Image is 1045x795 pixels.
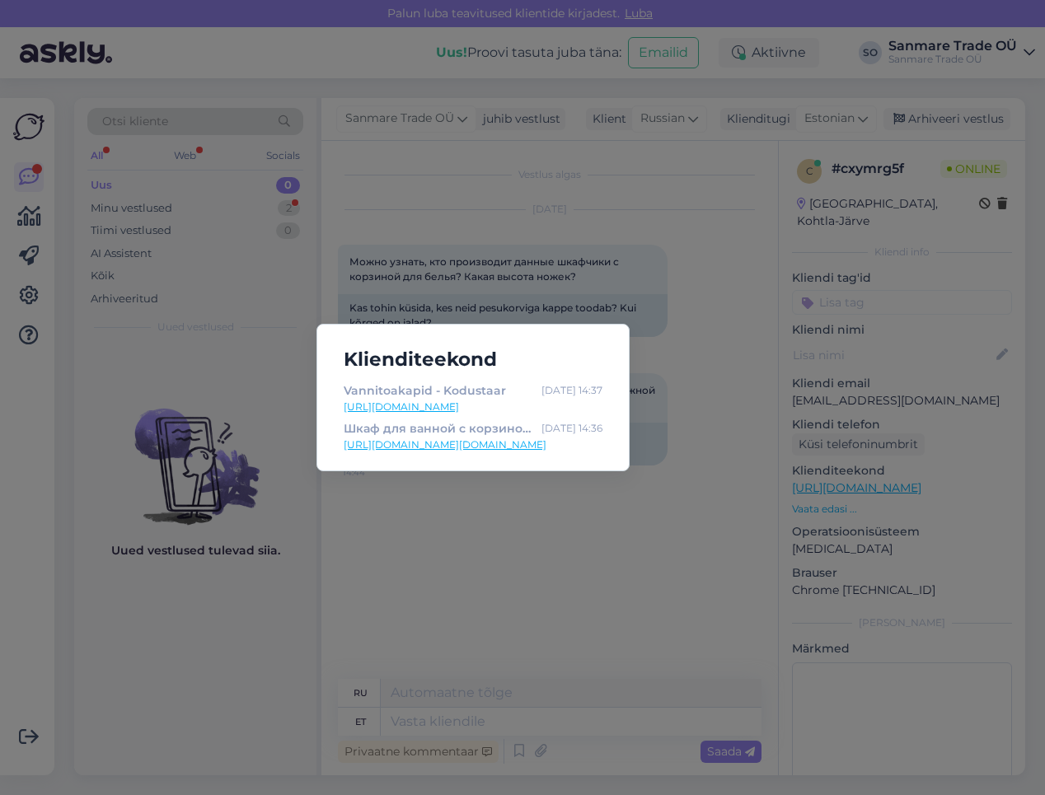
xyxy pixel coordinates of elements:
div: [DATE] 14:36 [541,419,602,437]
h5: Klienditeekond [330,344,616,375]
a: [URL][DOMAIN_NAME][DOMAIN_NAME] [344,437,602,452]
div: Vannitoakapid - Kodustaar [344,381,506,400]
div: Шкаф для ванной с корзиной для белья 40х38х90 см - Kodustaar [344,419,535,437]
div: [DATE] 14:37 [541,381,602,400]
a: [URL][DOMAIN_NAME] [344,400,602,414]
